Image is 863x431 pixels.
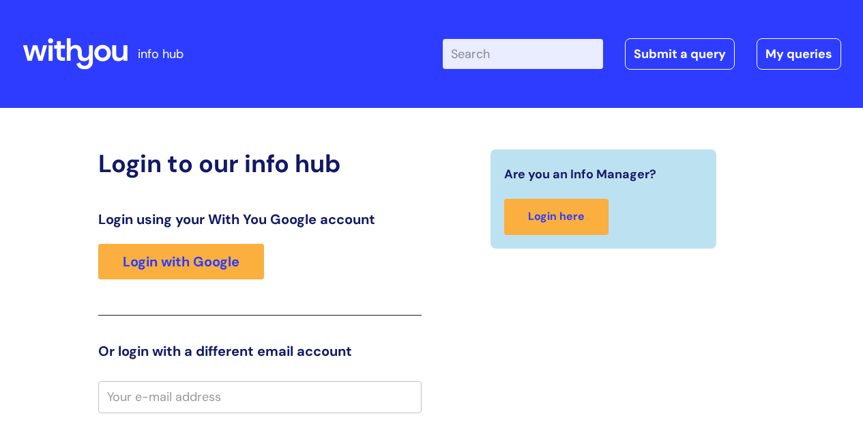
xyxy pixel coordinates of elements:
[98,244,264,279] a: Login with Google
[625,38,735,70] a: Submit a query
[504,199,609,235] a: Login here
[504,163,656,185] span: Are you an Info Manager?
[443,39,603,69] input: Search
[98,149,422,178] h2: Login to our info hub
[98,211,422,227] h3: Login using your With You Google account
[757,38,841,70] a: My queries
[98,381,422,413] input: Your e-mail address
[138,43,184,65] p: info hub
[98,343,422,359] h3: Or login with a different email account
